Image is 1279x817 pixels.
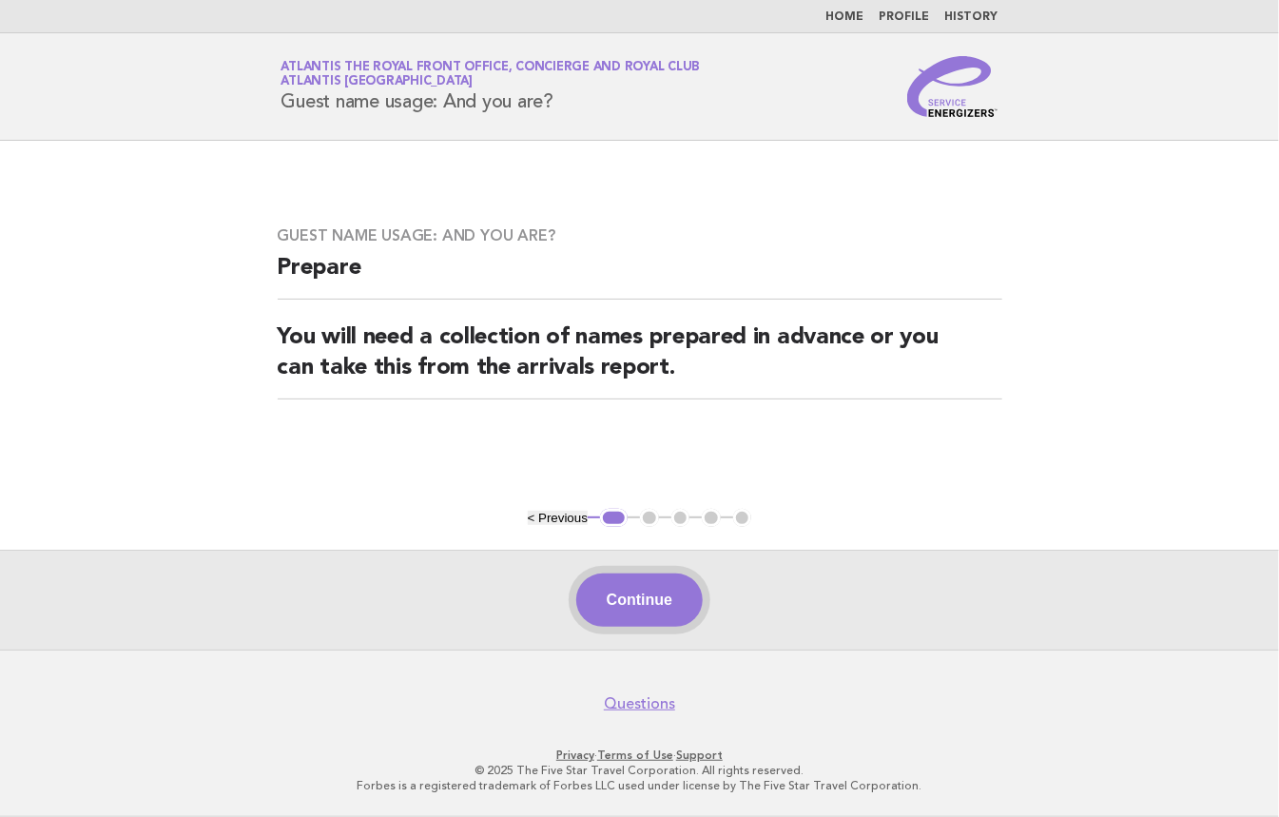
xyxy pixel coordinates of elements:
[576,574,703,627] button: Continue
[676,749,723,762] a: Support
[907,56,998,117] img: Service Energizers
[528,511,588,525] button: < Previous
[281,76,474,88] span: Atlantis [GEOGRAPHIC_DATA]
[281,61,701,88] a: Atlantis The Royal Front Office, Concierge and Royal ClubAtlantis [GEOGRAPHIC_DATA]
[826,11,864,23] a: Home
[278,322,1002,399] h2: You will need a collection of names prepared in advance or you can take this from the arrivals re...
[556,749,594,762] a: Privacy
[58,778,1222,793] p: Forbes is a registered trademark of Forbes LLC used under license by The Five Star Travel Corpora...
[281,62,701,111] h1: Guest name usage: And you are?
[58,763,1222,778] p: © 2025 The Five Star Travel Corporation. All rights reserved.
[278,226,1002,245] h3: Guest name usage: And you are?
[604,694,675,713] a: Questions
[600,509,628,528] button: 1
[58,748,1222,763] p: · ·
[597,749,673,762] a: Terms of Use
[945,11,998,23] a: History
[880,11,930,23] a: Profile
[278,253,1002,300] h2: Prepare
